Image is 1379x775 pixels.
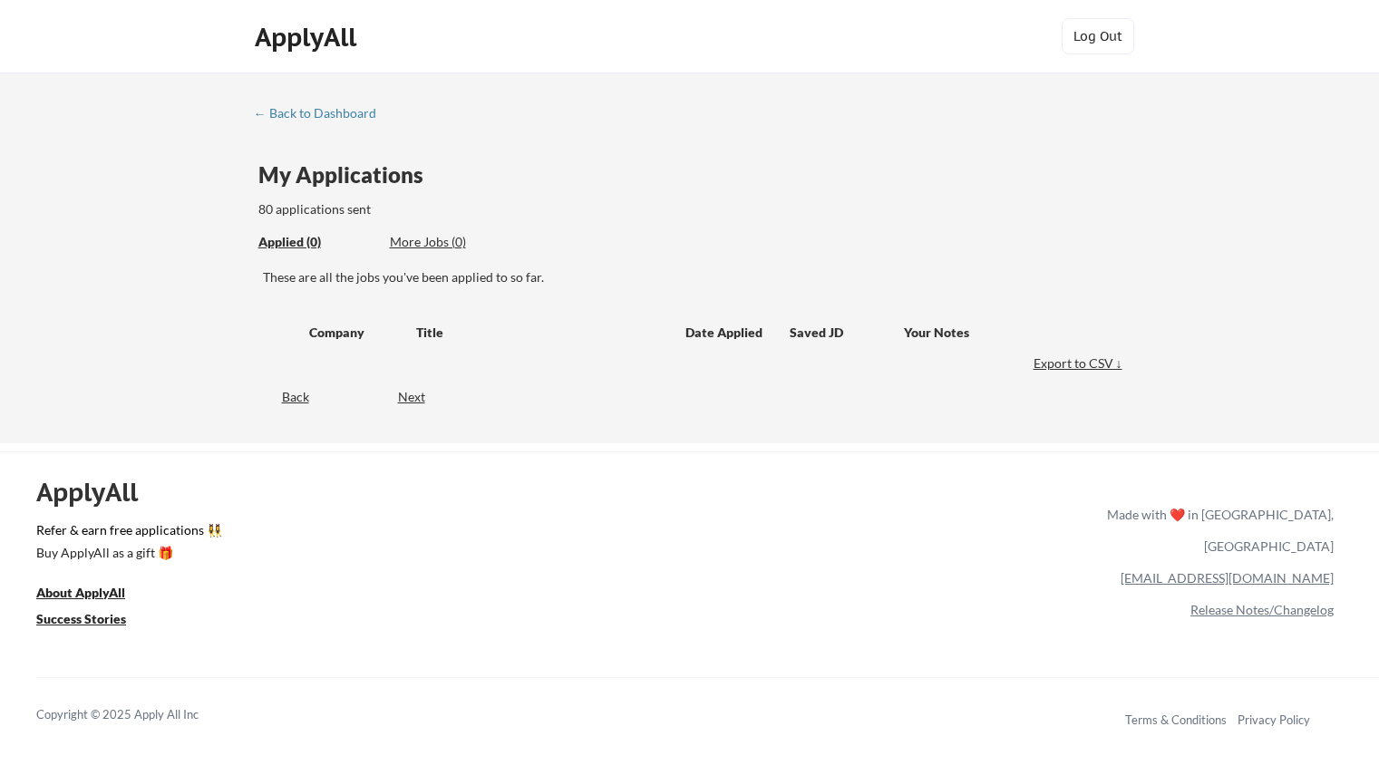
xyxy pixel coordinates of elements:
div: Made with ❤️ in [GEOGRAPHIC_DATA], [GEOGRAPHIC_DATA] [1100,499,1334,562]
div: Export to CSV ↓ [1034,354,1127,373]
div: 80 applications sent [258,200,609,218]
a: Buy ApplyAll as a gift 🎁 [36,543,218,566]
u: About ApplyAll [36,585,125,600]
div: Date Applied [685,324,765,342]
a: Refer & earn free applications 👯‍♀️ [36,524,728,543]
a: ← Back to Dashboard [254,106,390,124]
a: [EMAIL_ADDRESS][DOMAIN_NAME] [1121,570,1334,586]
div: ApplyAll [36,477,159,508]
div: Buy ApplyAll as a gift 🎁 [36,547,218,559]
div: ← Back to Dashboard [254,107,390,120]
div: Back [254,388,309,406]
a: About ApplyAll [36,583,151,605]
div: Copyright © 2025 Apply All Inc [36,706,245,724]
div: Company [309,324,400,342]
div: These are all the jobs you've been applied to so far. [263,268,1127,286]
div: Applied (0) [258,233,376,251]
a: Success Stories [36,609,151,632]
a: Release Notes/Changelog [1190,602,1334,617]
div: ApplyAll [255,22,362,53]
u: Success Stories [36,611,126,626]
div: Saved JD [790,315,904,348]
div: My Applications [258,164,438,186]
div: More Jobs (0) [390,233,523,251]
div: Next [398,388,446,406]
div: Title [416,324,668,342]
div: These are job applications we think you'd be a good fit for, but couldn't apply you to automatica... [390,233,523,252]
a: Terms & Conditions [1125,712,1227,727]
a: Privacy Policy [1238,712,1310,727]
div: These are all the jobs you've been applied to so far. [258,233,376,252]
button: Log Out [1062,18,1134,54]
div: Your Notes [904,324,1111,342]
